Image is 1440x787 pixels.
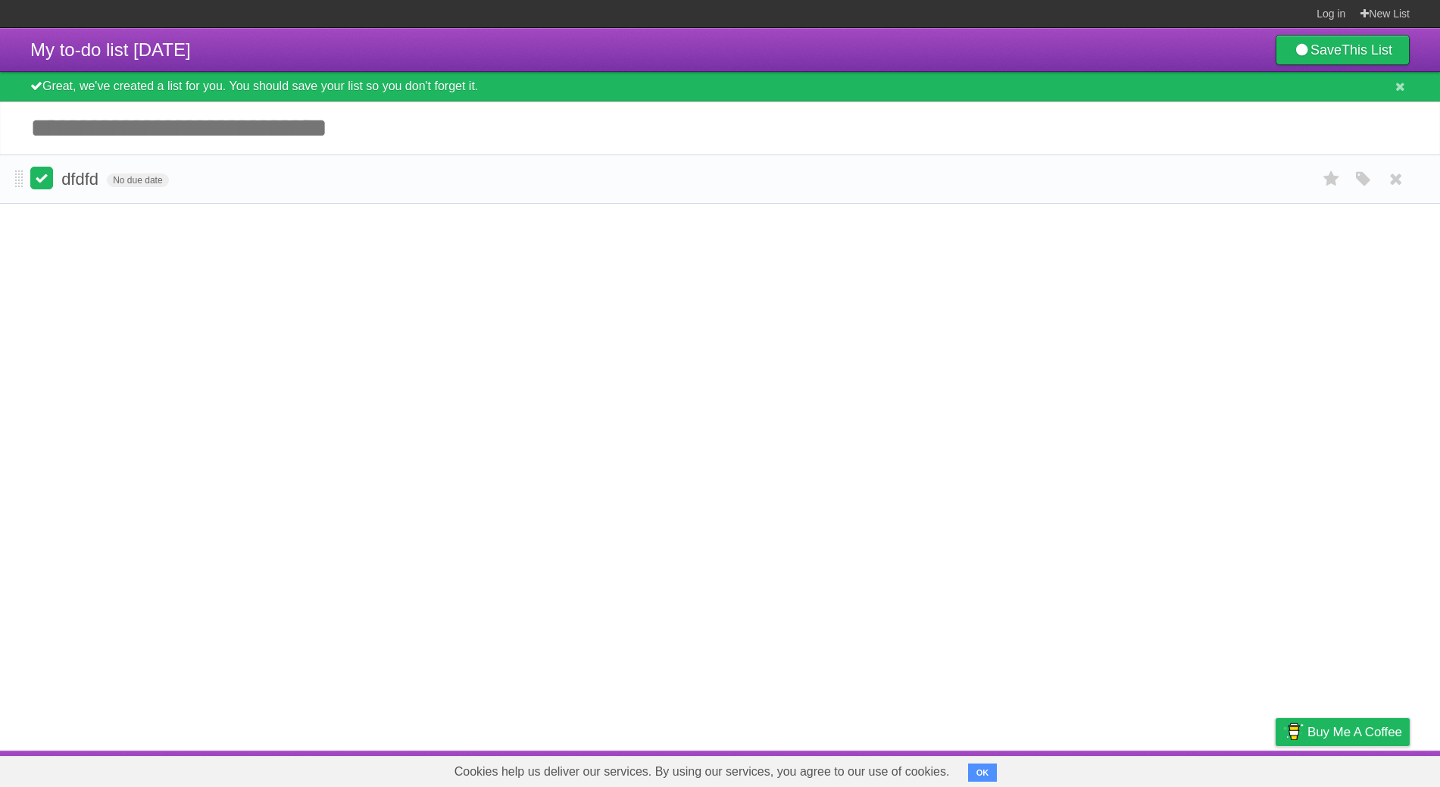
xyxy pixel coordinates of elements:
[1317,167,1346,192] label: Star task
[1074,754,1106,783] a: About
[1307,719,1402,745] span: Buy me a coffee
[30,167,53,189] label: Done
[1124,754,1185,783] a: Developers
[1283,719,1304,745] img: Buy me a coffee
[1314,754,1410,783] a: Suggest a feature
[1342,42,1392,58] b: This List
[1276,718,1410,746] a: Buy me a coffee
[61,170,102,189] span: dfdfd
[1276,35,1410,65] a: SaveThis List
[30,39,191,60] span: My to-do list [DATE]
[107,173,168,187] span: No due date
[1204,754,1238,783] a: Terms
[1256,754,1295,783] a: Privacy
[968,764,998,782] button: OK
[439,757,965,787] span: Cookies help us deliver our services. By using our services, you agree to our use of cookies.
